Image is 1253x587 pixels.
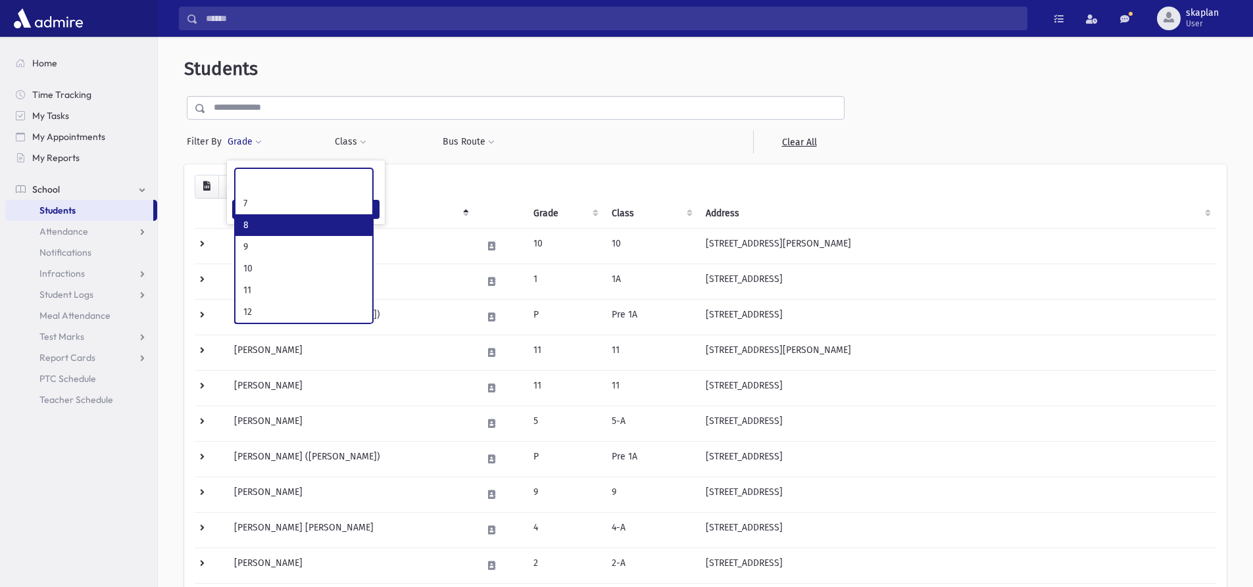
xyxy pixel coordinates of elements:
a: Test Marks [5,326,157,347]
a: Home [5,53,157,74]
td: 1A [604,264,698,299]
td: [STREET_ADDRESS][PERSON_NAME] [698,335,1216,370]
li: 12 [235,301,372,323]
span: Test Marks [39,331,84,342]
span: User [1186,18,1219,29]
a: Teacher Schedule [5,389,157,410]
td: [STREET_ADDRESS] [698,370,1216,406]
span: Home [32,57,57,69]
a: Clear All [753,130,845,154]
a: Attendance [5,221,157,242]
input: Search [198,7,1027,30]
button: Print [218,175,245,199]
td: P [526,441,603,477]
td: [STREET_ADDRESS] [698,406,1216,441]
td: 2 [526,548,603,583]
li: 8 [235,214,372,236]
span: skaplan [1186,8,1219,18]
a: Student Logs [5,284,157,305]
a: Students [5,200,153,221]
td: [STREET_ADDRESS] [698,512,1216,548]
td: [PERSON_NAME] [226,548,474,583]
td: Pre 1A [604,441,698,477]
a: Report Cards [5,347,157,368]
a: Meal Attendance [5,305,157,326]
a: Time Tracking [5,84,157,105]
a: Infractions [5,263,157,284]
td: 5-A [604,406,698,441]
td: [STREET_ADDRESS] [698,299,1216,335]
td: [PERSON_NAME] [226,228,474,264]
td: 2-A [604,548,698,583]
th: Address: activate to sort column ascending [698,199,1216,229]
button: Class [334,130,367,154]
a: My Reports [5,147,157,168]
span: Students [39,204,76,216]
span: My Reports [32,152,80,164]
span: Notifications [39,247,91,258]
th: Class: activate to sort column ascending [604,199,698,229]
a: My Tasks [5,105,157,126]
td: 11 [526,370,603,406]
td: 11 [604,370,698,406]
span: School [32,183,60,195]
td: [STREET_ADDRESS][PERSON_NAME] [698,228,1216,264]
td: 11 [604,335,698,370]
a: PTC Schedule [5,368,157,389]
span: Students [184,58,258,80]
li: 10 [235,258,372,279]
span: Meal Attendance [39,310,111,321]
button: Bus Route [442,130,495,154]
td: 10 [604,228,698,264]
span: Report Cards [39,352,95,364]
span: Attendance [39,225,88,237]
li: 9 [235,236,372,258]
span: Student Logs [39,289,93,300]
td: 9 [526,477,603,512]
td: [PERSON_NAME] [226,406,474,441]
td: [PERSON_NAME] [226,370,474,406]
a: School [5,179,157,200]
td: [STREET_ADDRESS] [698,264,1216,299]
a: My Appointments [5,126,157,147]
a: Notifications [5,242,157,263]
td: 9 [604,477,698,512]
td: 1 [526,264,603,299]
button: Filter [232,200,380,219]
td: [PERSON_NAME] [226,335,474,370]
span: My Appointments [32,131,105,143]
td: 5 [526,406,603,441]
th: Grade: activate to sort column ascending [526,199,603,229]
button: Grade [227,130,262,154]
span: Time Tracking [32,89,91,101]
td: 4-A [604,512,698,548]
td: [PERSON_NAME] [226,264,474,299]
span: PTC Schedule [39,373,96,385]
td: [PERSON_NAME] [PERSON_NAME] [226,512,474,548]
td: 4 [526,512,603,548]
span: Infractions [39,268,85,279]
td: P [526,299,603,335]
td: [PERSON_NAME] ([PERSON_NAME]) [226,441,474,477]
span: My Tasks [32,110,69,122]
span: Filter By [187,135,227,149]
td: [PERSON_NAME] [226,477,474,512]
button: CSV [195,175,219,199]
span: Teacher Schedule [39,394,113,406]
li: 11 [235,279,372,301]
td: [STREET_ADDRESS] [698,477,1216,512]
td: [PERSON_NAME] ([PERSON_NAME]) [226,299,474,335]
td: [STREET_ADDRESS] [698,441,1216,477]
img: AdmirePro [11,5,86,32]
td: 11 [526,335,603,370]
td: Pre 1A [604,299,698,335]
li: 7 [235,193,372,214]
th: Student: activate to sort column descending [226,199,474,229]
td: [STREET_ADDRESS] [698,548,1216,583]
td: 10 [526,228,603,264]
